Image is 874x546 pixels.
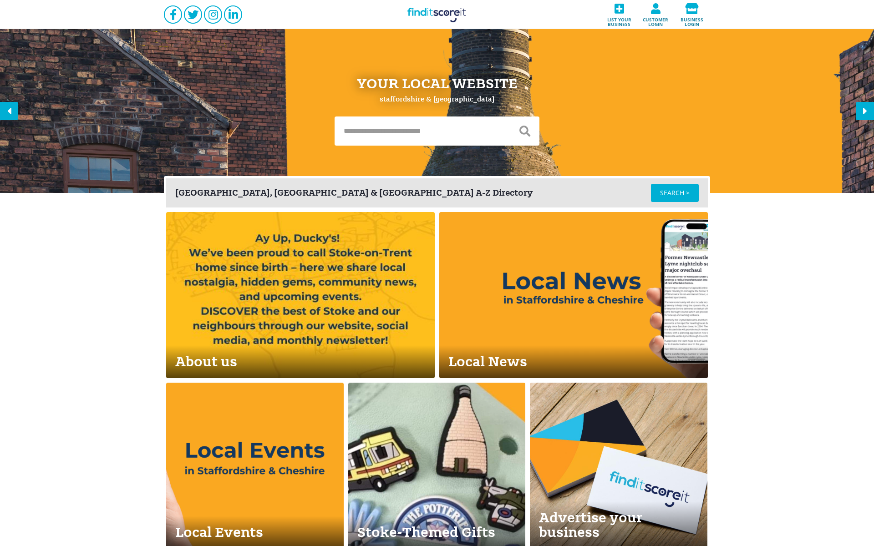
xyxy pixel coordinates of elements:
[601,0,637,29] a: List your business
[439,345,708,378] div: Local News
[166,212,435,378] a: About us
[651,184,699,202] a: SEARCH >
[175,188,651,197] div: [GEOGRAPHIC_DATA], [GEOGRAPHIC_DATA] & [GEOGRAPHIC_DATA] A-Z Directory
[637,0,674,29] a: Customer login
[640,14,671,26] span: Customer login
[357,76,518,91] div: Your Local Website
[166,345,435,378] div: About us
[676,14,707,26] span: Business login
[439,212,708,378] a: Local News
[674,0,710,29] a: Business login
[380,96,494,103] div: Staffordshire & [GEOGRAPHIC_DATA]
[604,14,635,26] span: List your business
